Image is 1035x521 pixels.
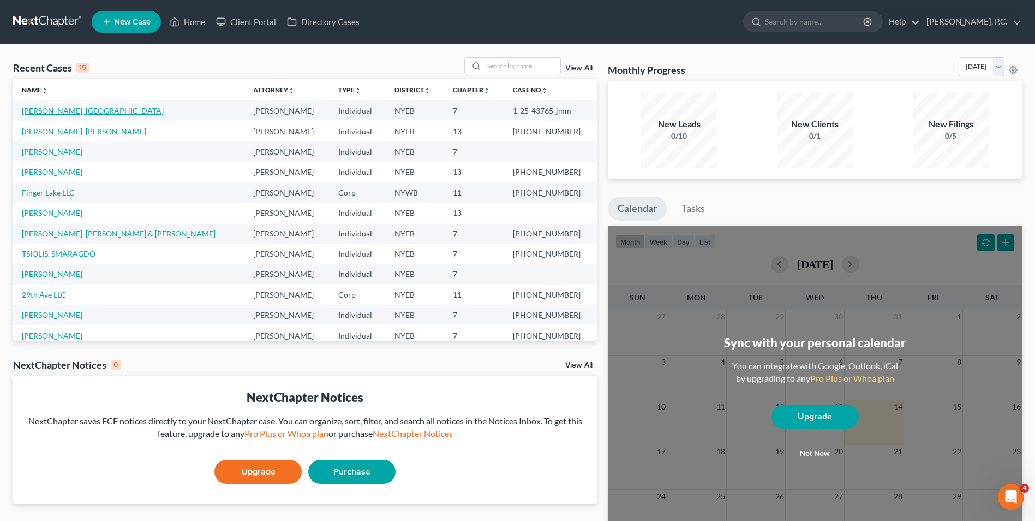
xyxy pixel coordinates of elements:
a: [PERSON_NAME], [PERSON_NAME] & [PERSON_NAME] [22,229,216,238]
a: [PERSON_NAME] [22,310,82,319]
a: Calendar [608,197,667,221]
td: [PHONE_NUMBER] [504,162,597,182]
td: [PERSON_NAME] [244,325,330,346]
span: 4 [1020,484,1029,493]
input: Search by name... [484,58,560,74]
td: 7 [444,100,504,121]
a: View All [565,64,593,72]
a: Upgrade [771,405,859,429]
td: 7 [444,264,504,285]
a: Typeunfold_more [338,86,361,94]
td: [PERSON_NAME] [244,141,330,162]
a: Finger Lake LLC [22,188,75,197]
a: Pro Plus or Whoa plan [244,428,328,439]
i: unfold_more [288,87,295,94]
a: [PERSON_NAME], [GEOGRAPHIC_DATA] [22,106,164,115]
td: Individual [330,325,386,346]
a: [PERSON_NAME] [22,208,82,217]
a: NextChapter Notices [373,428,453,439]
div: New Clients [777,118,853,131]
a: [PERSON_NAME] [22,269,82,279]
a: Tasks [672,197,715,221]
a: Upgrade [214,460,302,484]
td: [PHONE_NUMBER] [504,182,597,203]
td: 11 [444,182,504,203]
td: 7 [444,223,504,244]
td: [PERSON_NAME] [244,264,330,285]
a: Nameunfold_more [22,86,48,94]
a: Help [883,12,920,32]
div: NextChapter saves ECF notices directly to your NextChapter case. You can organize, sort, filter, ... [22,415,588,440]
i: unfold_more [424,87,430,94]
a: [PERSON_NAME], P.C. [921,12,1021,32]
td: [PHONE_NUMBER] [504,223,597,244]
td: [PHONE_NUMBER] [504,325,597,346]
td: 7 [444,141,504,162]
div: 0/1 [777,131,853,141]
td: [PERSON_NAME] [244,162,330,182]
td: Individual [330,223,386,244]
td: Individual [330,203,386,223]
i: unfold_more [541,87,548,94]
div: 0 [111,360,121,370]
div: NextChapter Notices [13,358,121,371]
td: [PERSON_NAME] [244,244,330,264]
td: 13 [444,203,504,223]
a: View All [565,362,593,369]
i: unfold_more [483,87,490,94]
td: NYEB [386,203,444,223]
a: TSIOLIS, SMARAGDO [22,249,95,258]
div: New Filings [913,118,989,131]
td: 7 [444,305,504,325]
td: NYEB [386,285,444,305]
a: [PERSON_NAME], [PERSON_NAME] [22,127,146,136]
a: Attorneyunfold_more [253,86,295,94]
div: 15 [76,63,89,73]
a: [PERSON_NAME] [22,147,82,156]
a: Case Nounfold_more [513,86,548,94]
a: Purchase [308,460,396,484]
button: Not now [771,443,859,465]
td: Individual [330,305,386,325]
td: [PHONE_NUMBER] [504,305,597,325]
td: [PHONE_NUMBER] [504,285,597,305]
i: unfold_more [41,87,48,94]
td: 11 [444,285,504,305]
a: [PERSON_NAME] [22,331,82,340]
td: [PERSON_NAME] [244,121,330,141]
td: [PHONE_NUMBER] [504,244,597,264]
td: [PERSON_NAME] [244,305,330,325]
a: Directory Cases [282,12,365,32]
td: Corp [330,285,386,305]
td: NYEB [386,264,444,285]
td: Individual [330,141,386,162]
td: Individual [330,162,386,182]
td: Corp [330,182,386,203]
td: NYEB [386,162,444,182]
a: Districtunfold_more [394,86,430,94]
iframe: Intercom live chat [998,484,1024,510]
td: NYEB [386,223,444,244]
div: NextChapter Notices [22,389,588,406]
td: [PERSON_NAME] [244,100,330,121]
td: [PHONE_NUMBER] [504,121,597,141]
h3: Monthly Progress [608,63,685,76]
div: You can integrate with Google, Outlook, iCal by upgrading to any [728,360,902,385]
td: 7 [444,244,504,264]
td: NYEB [386,244,444,264]
span: New Case [114,18,151,26]
a: Home [164,12,211,32]
td: NYEB [386,305,444,325]
td: [PERSON_NAME] [244,203,330,223]
td: [PERSON_NAME] [244,223,330,244]
a: 29th Ave LLC [22,290,66,299]
td: NYEB [386,141,444,162]
input: Search by name... [765,11,865,32]
td: 13 [444,162,504,182]
div: 0/10 [641,131,717,141]
td: 13 [444,121,504,141]
td: Individual [330,121,386,141]
i: unfold_more [355,87,361,94]
td: [PERSON_NAME] [244,182,330,203]
div: New Leads [641,118,717,131]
